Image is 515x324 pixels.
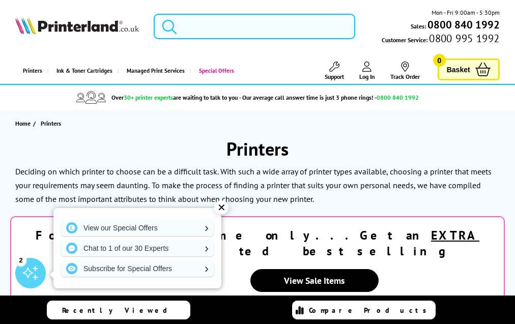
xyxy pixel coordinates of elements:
[118,58,190,84] a: Managed Print Services
[433,54,446,67] span: 0
[432,8,500,17] span: Mon - Fri 9:00am - 5:30pm
[62,306,178,315] span: Recently Viewed
[15,58,47,84] a: Printers
[190,58,239,84] a: Special Offers
[438,58,500,80] a: Basket 0
[47,301,190,319] a: Recently Viewed
[10,137,505,161] h1: Printers
[377,94,419,101] span: 0800 840 1992
[214,200,228,215] div: ✕
[325,73,344,80] span: Support
[411,21,426,31] span: Sales:
[427,18,500,32] b: 0800 840 1992
[15,180,481,204] p: To make the process of finding a printer that suits your own personal needs, we have compiled som...
[15,254,26,266] div: 2
[390,62,420,80] a: Track Order
[447,63,470,76] span: Basket
[15,17,138,34] img: Printerland Logo
[15,166,492,190] p: Deciding on which printer to choose can be a difficult task. With such a wide array of printer ty...
[56,58,112,84] span: Ink & Toner Cartridges
[61,260,214,277] a: Subscribe for Special Offers
[47,58,118,84] a: Ink & Toner Cartridges
[15,118,33,129] a: Home
[309,306,432,315] span: Compare Products
[382,34,499,45] span: Customer Service:
[124,94,173,101] span: 30+ printer experts
[111,94,238,101] span: Over are waiting to talk to you
[427,34,499,43] span: 0800 995 1992
[61,240,214,256] a: Chat to 1 of our 30 Experts
[325,62,344,80] a: Support
[41,120,61,127] span: Printers
[61,220,214,236] a: View our Special Offers
[359,62,375,80] a: Log In
[250,269,379,292] a: View Sale Items
[36,227,479,287] strong: For a limited time only...Get an selected best selling printers!
[426,20,500,30] a: 0800 840 1992
[239,94,419,101] span: - Our average call answer time is just 3 phone rings! -
[15,17,138,36] a: Printerland Logo
[359,73,375,80] span: Log In
[292,301,436,319] a: Compare Products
